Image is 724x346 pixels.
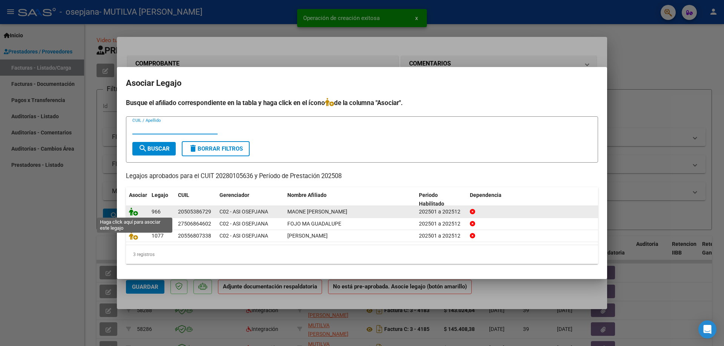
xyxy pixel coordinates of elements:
span: Nombre Afiliado [287,192,327,198]
span: MAONE ENZO MARTIN [287,209,347,215]
div: 202501 a 202512 [419,207,464,216]
div: 3 registros [126,245,598,264]
span: CUIL [178,192,189,198]
span: 1033 [152,221,164,227]
span: Periodo Habilitado [419,192,444,207]
span: C02 - ASI OSEPJANA [219,209,268,215]
mat-icon: delete [189,144,198,153]
datatable-header-cell: Nombre Afiliado [284,187,416,212]
span: FOJO M­A GUADALUPE [287,221,341,227]
span: 1077 [152,233,164,239]
div: 20556807338 [178,232,211,240]
h4: Busque el afiliado correspondiente en la tabla y haga click en el ícono de la columna "Asociar". [126,98,598,108]
div: Open Intercom Messenger [698,320,716,338]
span: C02 - ASI OSEPJANA [219,221,268,227]
button: Buscar [132,142,176,155]
div: 202501 a 202512 [419,219,464,228]
span: Legajo [152,192,168,198]
span: Borrar Filtros [189,145,243,152]
datatable-header-cell: Gerenciador [216,187,284,212]
span: C02 - ASI OSEPJANA [219,233,268,239]
datatable-header-cell: Legajo [149,187,175,212]
span: Asociar [129,192,147,198]
div: 27506864602 [178,219,211,228]
p: Legajos aprobados para el CUIT 20280105636 y Período de Prestación 202508 [126,172,598,181]
span: LAVENA AXEL DANIEL [287,233,328,239]
div: 202501 a 202512 [419,232,464,240]
span: 966 [152,209,161,215]
mat-icon: search [138,144,147,153]
datatable-header-cell: CUIL [175,187,216,212]
span: Gerenciador [219,192,249,198]
button: Borrar Filtros [182,141,250,156]
span: Buscar [138,145,170,152]
span: Dependencia [470,192,502,198]
datatable-header-cell: Dependencia [467,187,598,212]
div: 20505386729 [178,207,211,216]
h2: Asociar Legajo [126,76,598,90]
datatable-header-cell: Periodo Habilitado [416,187,467,212]
datatable-header-cell: Asociar [126,187,149,212]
